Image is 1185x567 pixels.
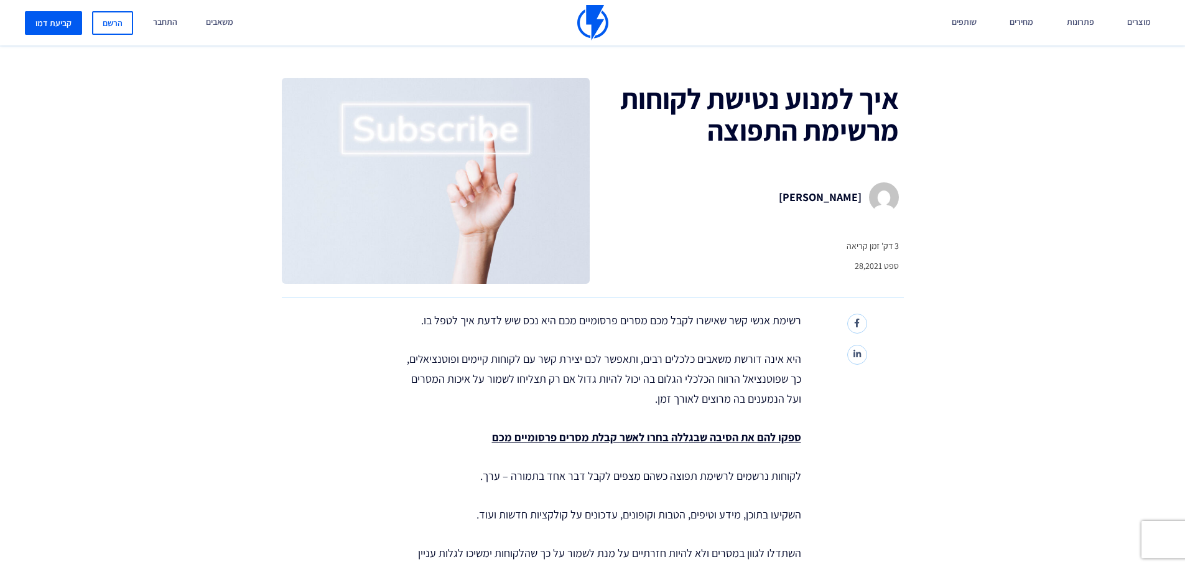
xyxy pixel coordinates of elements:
[847,240,899,252] span: 3 דק' זמן קריאה
[92,11,133,35] a: הרשם
[25,11,82,35] a: קביעת דמו
[397,466,801,486] p: לקוחות נרשמים לרשימת תפוצה כשהם מצפים לקבל דבר אחד בתמורה – ערך.
[779,187,862,207] p: [PERSON_NAME]
[595,83,898,146] h1: איך למנוע נטישת לקוחות מרשימת התפוצה
[397,311,801,330] p: רשימת אנשי קשר שאישרו לקבל מכם מסרים פרסומיים מכם היא נכס שיש לדעת איך לטפל בו.
[492,430,801,444] u: ספקו להם את הסיבה שבגללה בחרו לאשר קבלת מסרים פרסומיים מכם
[397,349,801,409] p: היא אינה דורשת משאבים כלכלים רבים, ותאפשר לכם יצירת קשר עם לקוחות קיימים ופוטנציאלים, כך שפוטנציא...
[397,505,801,525] p: השקיעו בתוכן, מידע וטיפים, הטבות וקופונים, עדכונים על קולקציות חדשות ועוד.
[847,260,899,272] span: ספט 28,2021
